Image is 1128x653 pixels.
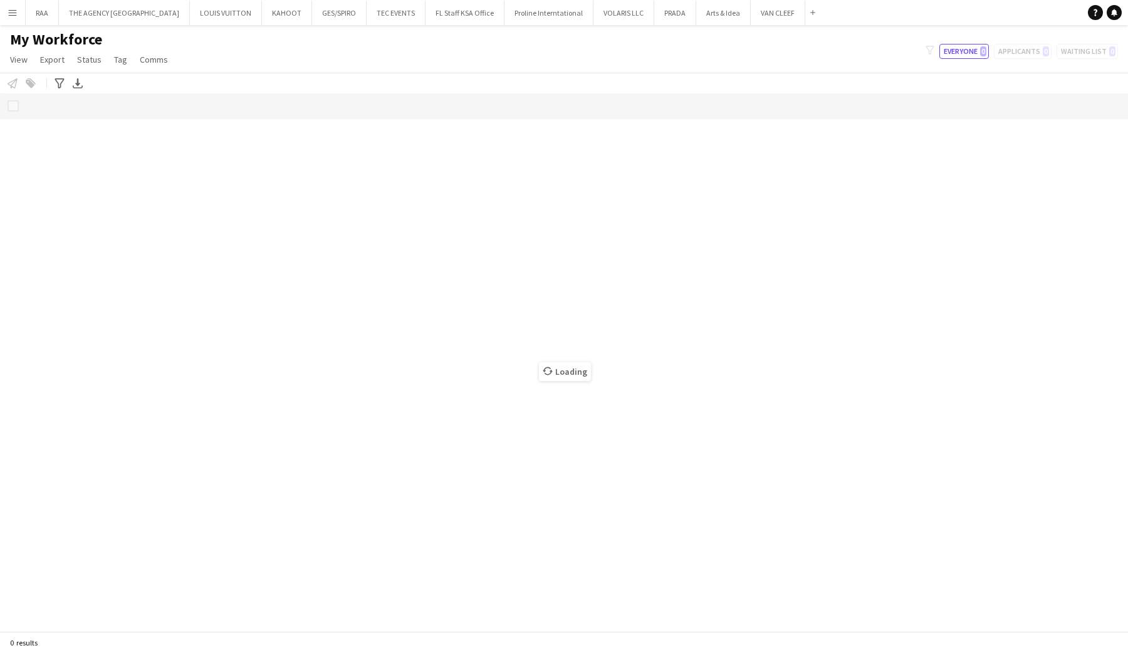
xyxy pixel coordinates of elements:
[262,1,312,25] button: KAHOOT
[10,30,102,49] span: My Workforce
[593,1,654,25] button: VOLARIS LLC
[367,1,426,25] button: TEC EVENTS
[539,362,591,381] span: Loading
[72,51,107,68] a: Status
[696,1,751,25] button: Arts & Idea
[654,1,696,25] button: PRADA
[35,51,70,68] a: Export
[426,1,504,25] button: FL Staff KSA Office
[980,46,986,56] span: 0
[114,54,127,65] span: Tag
[52,76,67,91] app-action-btn: Advanced filters
[939,44,989,59] button: Everyone0
[5,51,33,68] a: View
[135,51,173,68] a: Comms
[109,51,132,68] a: Tag
[190,1,262,25] button: LOUIS VUITTON
[312,1,367,25] button: GES/SPIRO
[10,54,28,65] span: View
[77,54,102,65] span: Status
[70,76,85,91] app-action-btn: Export XLSX
[140,54,168,65] span: Comms
[751,1,805,25] button: VAN CLEEF
[26,1,59,25] button: RAA
[40,54,65,65] span: Export
[504,1,593,25] button: Proline Interntational
[59,1,190,25] button: THE AGENCY [GEOGRAPHIC_DATA]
